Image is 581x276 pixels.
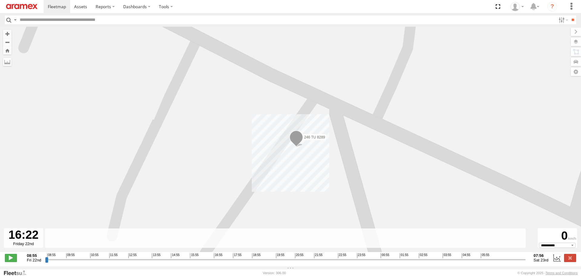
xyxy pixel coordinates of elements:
span: 00:55 [381,253,389,258]
label: Measure [3,58,11,66]
span: 17:55 [233,253,241,258]
div: Youssef Smat [508,2,526,11]
span: 15:55 [190,253,199,258]
span: 21:55 [314,253,323,258]
a: Terms and Conditions [546,271,578,275]
span: 01:55 [400,253,408,258]
span: 246 TU 8289 [304,135,325,139]
span: 16:55 [214,253,222,258]
a: Visit our Website [3,270,31,276]
label: Search Filter Options [556,15,569,24]
span: 11:55 [109,253,118,258]
label: Map Settings [571,68,581,76]
span: 09:55 [66,253,75,258]
label: Play/Stop [5,254,17,262]
div: © Copyright 2025 - [517,271,578,275]
button: Zoom out [3,38,11,46]
span: 05:55 [481,253,489,258]
span: 02:55 [419,253,427,258]
span: 20:55 [295,253,304,258]
span: 23:55 [357,253,366,258]
label: Search Query [13,15,18,24]
span: 13:55 [152,253,160,258]
span: Fri 22nd Aug 2025 [27,258,41,262]
span: 04:55 [462,253,470,258]
div: 0 [539,229,576,243]
div: Version: 306.00 [263,271,286,275]
button: Zoom in [3,30,11,38]
span: Sat 23rd Aug 2025 [533,258,548,262]
i: ? [547,2,557,12]
strong: 07:56 [533,253,548,258]
label: Close [564,254,576,262]
button: Zoom Home [3,46,11,55]
span: 10:55 [90,253,99,258]
span: 14:55 [171,253,179,258]
span: 03:55 [443,253,451,258]
span: 19:55 [276,253,284,258]
img: aramex-logo.svg [6,4,38,9]
span: 22:55 [338,253,346,258]
span: 08:55 [47,253,56,258]
span: 12:55 [128,253,137,258]
strong: 08:55 [27,253,41,258]
span: 18:55 [252,253,261,258]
